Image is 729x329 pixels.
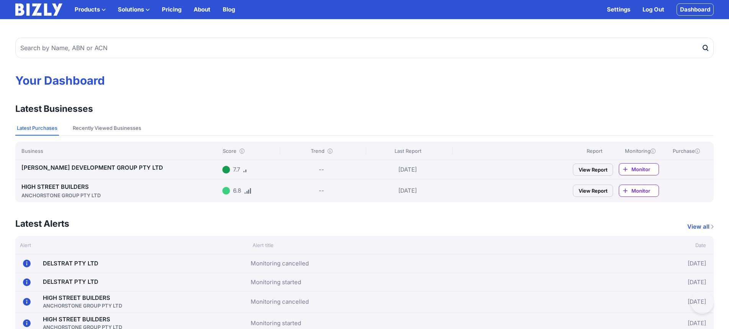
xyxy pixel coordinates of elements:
a: Dashboard [677,3,714,16]
a: HIGH STREET BUILDERSANCHORSTONE GROUP PTY LTD [43,294,122,309]
div: Report [573,147,616,155]
div: Business [21,147,219,155]
span: Monitor [631,165,659,173]
a: About [194,5,210,14]
a: Pricing [162,5,181,14]
h1: Your Dashboard [15,74,714,87]
a: DELSTRAT PTY LTD [43,278,98,285]
a: Monitor [619,163,659,175]
button: Recently Viewed Businesses [71,121,143,136]
div: Score [222,147,277,155]
a: DELSTRAT PTY LTD [43,260,98,267]
nav: Tabs [15,121,714,136]
div: [DATE] [592,257,706,270]
a: Monitor [619,185,659,197]
a: Log Out [643,5,664,14]
div: [DATE] [592,295,706,309]
div: -- [319,165,324,174]
div: 7.7 [233,165,240,174]
div: Last Report [366,147,449,155]
div: -- [319,186,324,195]
div: [DATE] [366,182,449,199]
div: Trend [280,147,363,155]
a: View all [687,222,714,231]
iframe: Toggle Customer Support [691,291,714,314]
div: [DATE] [592,276,706,288]
div: Monitoring [619,147,662,155]
a: Monitoring cancelled [251,297,309,306]
div: Purchase [665,147,708,155]
button: Solutions [118,5,150,14]
a: Blog [223,5,235,14]
button: Products [75,5,106,14]
h3: Latest Businesses [15,103,93,115]
div: ANCHORSTONE GROUP PTY LTD [21,192,219,199]
a: Settings [607,5,630,14]
a: Monitoring started [251,278,301,287]
a: View Report [573,185,613,197]
div: Alert [15,241,248,249]
div: Date [597,241,714,249]
div: 6.8 [233,186,241,195]
div: Alert title [248,241,597,249]
button: Latest Purchases [15,121,59,136]
a: Monitoring started [251,319,301,328]
input: Search by Name, ABN or ACN [15,38,714,58]
h3: Latest Alerts [15,218,69,230]
a: View Report [573,164,613,176]
a: HIGH STREET BUILDERSANCHORSTONE GROUP PTY LTD [21,183,219,199]
a: [PERSON_NAME] DEVELOPMENT GROUP PTY LTD [21,164,163,171]
a: Monitoring cancelled [251,259,309,268]
span: Monitor [631,187,659,195]
div: [DATE] [366,163,449,176]
div: ANCHORSTONE GROUP PTY LTD [43,302,122,309]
